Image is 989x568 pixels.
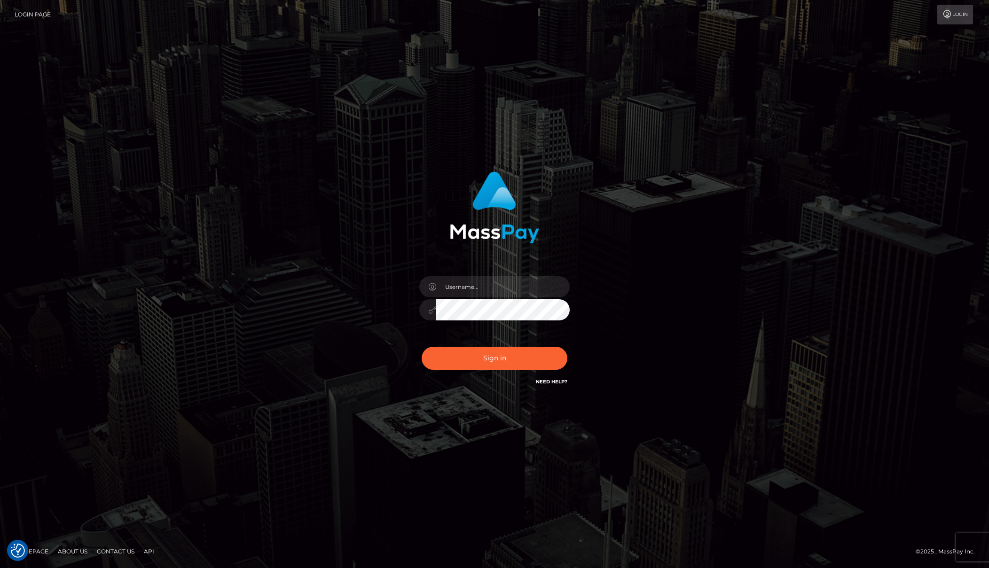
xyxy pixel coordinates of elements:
a: Login [937,5,973,24]
a: Login Page [15,5,51,24]
img: Revisit consent button [11,544,25,558]
a: About Us [54,544,91,559]
button: Consent Preferences [11,544,25,558]
button: Sign in [422,347,567,370]
div: © 2025 , MassPay Inc. [916,546,982,557]
a: API [140,544,158,559]
a: Homepage [10,544,52,559]
a: Need Help? [536,379,567,385]
input: Username... [436,276,570,297]
img: MassPay Login [450,171,539,243]
a: Contact Us [93,544,138,559]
